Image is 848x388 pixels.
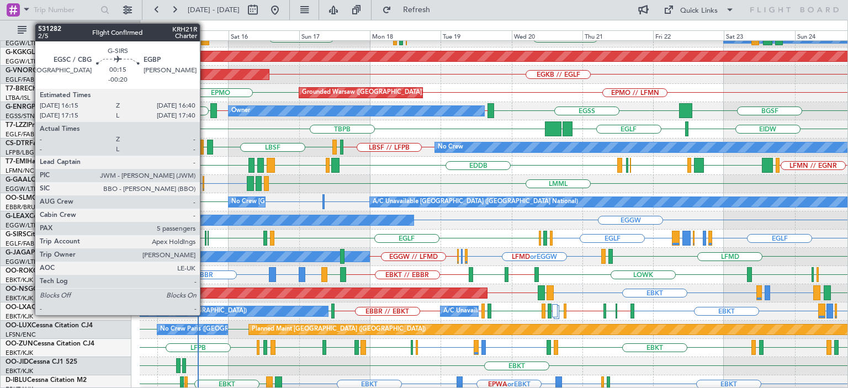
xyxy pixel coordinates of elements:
span: G-GAAL [6,177,31,183]
span: OO-LXA [6,304,31,311]
a: EGSS/STN [6,112,35,120]
div: Sat 23 [724,30,794,40]
div: No Crew Paris ([GEOGRAPHIC_DATA]) [160,321,269,338]
a: T7-BREChallenger 604 [6,86,76,92]
div: Sun 17 [299,30,370,40]
a: G-LEAXCessna Citation XLS [6,213,91,220]
div: [DATE] [142,22,161,31]
span: T7-LZZI [6,122,28,129]
a: EGGW/LTN [6,185,39,193]
a: G-GAALCessna Citation XLS+ [6,177,97,183]
div: Tue 19 [441,30,511,40]
span: OO-NSG [6,286,33,293]
div: Thu 21 [582,30,653,40]
span: G-SIRS [6,231,26,238]
div: No Crew [GEOGRAPHIC_DATA] ([GEOGRAPHIC_DATA] National) [231,194,416,210]
a: LFPB/LBG [6,148,34,157]
a: OO-JIDCessna CJ1 525 [6,359,77,365]
a: T7-EMIHawker 900XP [6,158,73,165]
div: Quick Links [680,6,718,17]
a: OO-ROKCessna Citation CJ4 [6,268,94,274]
a: EGGW/LTN [6,39,39,47]
div: Fri 15 [157,30,228,40]
a: G-SIRSCitation Excel [6,231,69,238]
span: Refresh [394,6,440,14]
a: EBKT/KJK [6,276,33,284]
a: OO-LXACessna Citation CJ4 [6,304,93,311]
span: G-VNOR [6,67,33,74]
div: Owner [151,248,170,265]
div: Grounded Warsaw ([GEOGRAPHIC_DATA]) [302,84,423,101]
button: All Aircraft [12,22,120,39]
span: D-IBLU [6,377,27,384]
a: G-JAGAPhenom 300 [6,249,70,256]
a: G-KGKGLegacy 600 [6,49,67,56]
a: EBKT/KJK [6,294,33,302]
a: EGGW/LTN [6,258,39,266]
a: EGGW/LTN [6,221,39,230]
span: G-JAGA [6,249,31,256]
div: Fri 22 [653,30,724,40]
a: EBKT/KJK [6,349,33,357]
div: Planned Maint [GEOGRAPHIC_DATA] ([GEOGRAPHIC_DATA]) [252,321,426,338]
a: D-IBLUCessna Citation M2 [6,377,87,384]
a: EGLF/FAB [6,76,34,84]
a: EBKT/KJK [6,312,33,321]
div: No Crew Chambery ([GEOGRAPHIC_DATA]) [122,303,247,320]
a: EGLF/FAB [6,130,34,139]
span: T7-EMI [6,158,27,165]
div: Wed 20 [512,30,582,40]
a: EBBR/BRU [6,203,35,211]
a: CS-DTRFalcon 2000 [6,140,67,147]
div: Owner [231,103,250,119]
a: OO-LUXCessna Citation CJ4 [6,322,93,329]
a: EGLF/FAB [6,240,34,248]
span: OO-JID [6,359,29,365]
a: LFSN/ENC [6,331,36,339]
input: Trip Number [34,2,97,18]
a: LTBA/ISL [6,94,30,102]
span: G-LEAX [6,213,29,220]
a: OO-ZUNCessna Citation CJ4 [6,341,94,347]
span: OO-LUX [6,322,31,329]
button: Refresh [377,1,443,19]
a: LFMN/NCE [6,167,38,175]
a: OO-NSGCessna Citation CJ4 [6,286,94,293]
a: EGGW/LTN [6,57,39,66]
span: [DATE] - [DATE] [188,5,240,15]
a: EBKT/KJK [6,367,33,375]
span: OO-ROK [6,268,33,274]
a: T7-LZZIPraetor 600 [6,122,65,129]
div: Mon 18 [370,30,441,40]
span: OO-ZUN [6,341,33,347]
div: Sat 16 [229,30,299,40]
span: G-KGKG [6,49,31,56]
div: A/C Unavailable [GEOGRAPHIC_DATA] ([GEOGRAPHIC_DATA] National) [373,194,578,210]
span: CS-DTR [6,140,29,147]
a: OO-SLMCessna Citation XLS [6,195,93,201]
a: G-ENRGPraetor 600 [6,104,68,110]
div: A/C Unavailable [443,303,489,320]
div: No Crew [438,139,463,156]
a: G-VNORChallenger 650 [6,67,80,74]
span: G-ENRG [6,104,31,110]
button: Quick Links [658,1,740,19]
span: T7-BRE [6,86,28,92]
span: OO-SLM [6,195,32,201]
span: All Aircraft [29,26,116,34]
